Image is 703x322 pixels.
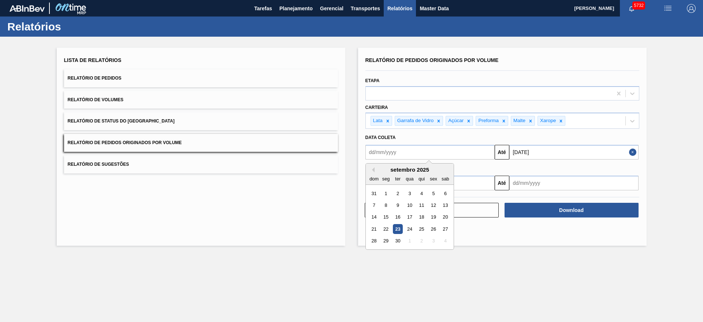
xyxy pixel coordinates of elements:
img: Logout [687,4,696,13]
span: Lista de Relatórios [64,57,122,63]
label: Etapa [365,78,380,83]
div: Choose domingo, 14 de setembro de 2025 [369,212,379,222]
div: Xarope [538,116,557,125]
span: Relatório de Pedidos Originados por Volume [365,57,499,63]
div: Choose domingo, 21 de setembro de 2025 [369,224,379,234]
span: Gerencial [320,4,343,13]
div: Choose segunda-feira, 8 de setembro de 2025 [381,200,391,210]
div: Garrafa de Vidro [395,116,435,125]
button: Download [505,203,639,217]
button: Relatório de Pedidos Originados por Volume [64,134,338,152]
h1: Relatórios [7,22,137,31]
div: sab [440,174,450,184]
div: Choose terça-feira, 16 de setembro de 2025 [393,212,402,222]
div: setembro 2025 [366,167,454,173]
div: Malte [511,116,527,125]
button: Relatório de Status do [GEOGRAPHIC_DATA] [64,112,338,130]
span: 5732 [632,1,645,10]
div: Choose segunda-feira, 22 de setembro de 2025 [381,224,391,234]
div: Choose domingo, 28 de setembro de 2025 [369,236,379,246]
div: Preforma [476,116,500,125]
button: Relatório de Sugestões [64,155,338,173]
div: Not available sábado, 4 de outubro de 2025 [440,236,450,246]
span: Transportes [351,4,380,13]
span: Planejamento [279,4,313,13]
div: Not available quarta-feira, 1 de outubro de 2025 [405,236,414,246]
input: dd/mm/yyyy [509,145,639,160]
span: Relatório de Sugestões [68,162,129,167]
button: Notificações [620,3,643,14]
div: ter [393,174,402,184]
input: dd/mm/yyyy [365,145,495,160]
button: Previous Month [369,167,375,172]
span: Relatório de Volumes [68,97,123,102]
span: Relatórios [387,4,412,13]
input: dd/mm/yyyy [509,176,639,190]
div: Choose sábado, 20 de setembro de 2025 [440,212,450,222]
div: Choose sexta-feira, 26 de setembro de 2025 [428,224,438,234]
div: Choose sexta-feira, 19 de setembro de 2025 [428,212,438,222]
div: Not available quinta-feira, 2 de outubro de 2025 [416,236,426,246]
div: Choose segunda-feira, 1 de setembro de 2025 [381,189,391,198]
span: Relatório de Pedidos [68,76,122,81]
span: Relatório de Status do [GEOGRAPHIC_DATA] [68,118,175,124]
button: Close [629,145,639,160]
div: Choose quarta-feira, 24 de setembro de 2025 [405,224,414,234]
div: Choose terça-feira, 30 de setembro de 2025 [393,236,402,246]
div: Choose quarta-feira, 17 de setembro de 2025 [405,212,414,222]
span: Tarefas [254,4,272,13]
span: Data coleta [365,135,396,140]
div: Choose quinta-feira, 4 de setembro de 2025 [416,189,426,198]
span: Master Data [420,4,449,13]
div: Lata [371,116,384,125]
div: Choose terça-feira, 9 de setembro de 2025 [393,200,402,210]
div: Choose sexta-feira, 5 de setembro de 2025 [428,189,438,198]
div: Choose sábado, 27 de setembro de 2025 [440,224,450,234]
div: Choose quinta-feira, 25 de setembro de 2025 [416,224,426,234]
div: Choose sábado, 6 de setembro de 2025 [440,189,450,198]
div: Choose domingo, 31 de agosto de 2025 [369,189,379,198]
div: Choose quarta-feira, 10 de setembro de 2025 [405,200,414,210]
div: month 2025-09 [368,187,451,247]
div: Açúcar [446,116,465,125]
button: Até [495,145,509,160]
div: sex [428,174,438,184]
div: dom [369,174,379,184]
div: Choose segunda-feira, 29 de setembro de 2025 [381,236,391,246]
div: Choose segunda-feira, 15 de setembro de 2025 [381,212,391,222]
span: Relatório de Pedidos Originados por Volume [68,140,182,145]
div: Not available sexta-feira, 3 de outubro de 2025 [428,236,438,246]
div: qui [416,174,426,184]
div: Choose domingo, 7 de setembro de 2025 [369,200,379,210]
div: Choose sábado, 13 de setembro de 2025 [440,200,450,210]
div: Choose quinta-feira, 11 de setembro de 2025 [416,200,426,210]
button: Relatório de Pedidos [64,69,338,87]
div: Choose terça-feira, 23 de setembro de 2025 [393,224,402,234]
div: Choose quarta-feira, 3 de setembro de 2025 [405,189,414,198]
div: qua [405,174,414,184]
button: Até [495,176,509,190]
label: Carteira [365,105,388,110]
div: seg [381,174,391,184]
img: TNhmsLtSVTkK8tSr43FrP2fwEKptu5GPRR3wAAAABJRU5ErkJggg== [10,5,45,12]
button: Limpar [365,203,499,217]
div: Choose sexta-feira, 12 de setembro de 2025 [428,200,438,210]
img: userActions [663,4,672,13]
div: Choose terça-feira, 2 de setembro de 2025 [393,189,402,198]
button: Relatório de Volumes [64,91,338,109]
div: Choose quinta-feira, 18 de setembro de 2025 [416,212,426,222]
